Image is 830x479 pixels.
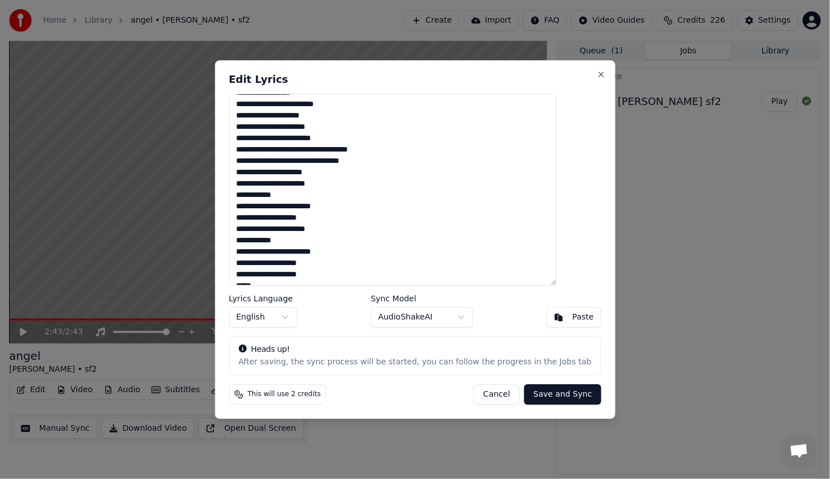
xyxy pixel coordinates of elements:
button: Cancel [474,384,520,405]
label: Lyrics Language [229,295,297,302]
label: Sync Model [371,295,473,302]
span: This will use 2 credits [247,390,321,399]
div: Paste [572,312,594,323]
button: Paste [547,307,601,327]
button: Save and Sync [524,384,601,405]
div: After saving, the sync process will be started, you can follow the progress in the Jobs tab [238,356,591,368]
div: Heads up! [238,344,591,355]
h2: Edit Lyrics [229,74,601,85]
